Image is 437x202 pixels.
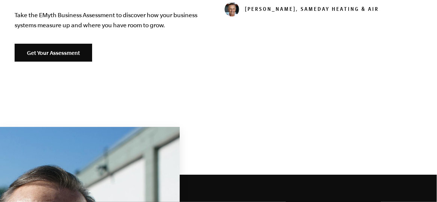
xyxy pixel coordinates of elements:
iframe: Chat Widget [270,149,437,202]
p: Take the EMyth Business Assessment to discover how your business systems measure up and where you... [15,10,213,30]
a: Get Your Assessment [15,44,92,62]
cite: [PERSON_NAME], SameDay Heating & Air [224,7,379,13]
img: don weaver headshot [224,2,239,17]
